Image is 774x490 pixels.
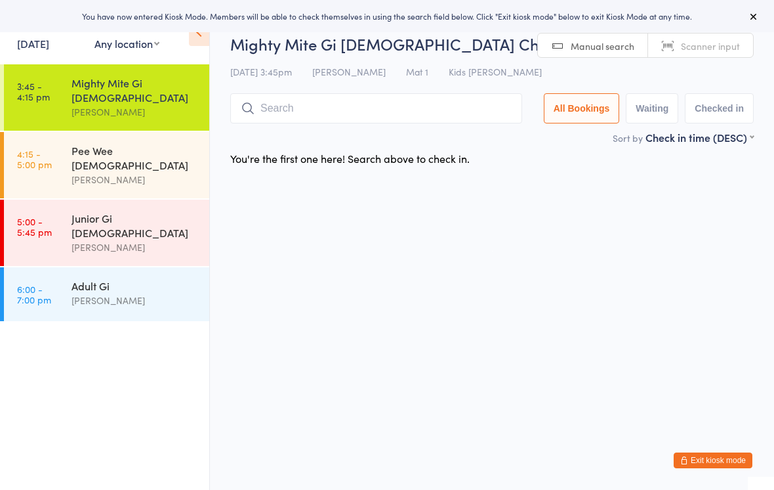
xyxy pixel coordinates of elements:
[626,93,678,123] button: Waiting
[312,65,386,78] span: [PERSON_NAME]
[71,240,198,255] div: [PERSON_NAME]
[230,93,522,123] input: Search
[613,131,643,145] label: Sort by
[21,11,753,22] div: You have now entered Kiosk Mode. Members will be able to check themselves in using the search fie...
[4,200,209,266] a: 5:00 -5:45 pmJunior Gi [DEMOGRAPHIC_DATA][PERSON_NAME]
[230,33,754,55] h2: Mighty Mite Gi [DEMOGRAPHIC_DATA] Check-in
[17,36,49,51] a: [DATE]
[17,148,52,169] time: 4:15 - 5:00 pm
[406,65,428,78] span: Mat 1
[4,64,209,131] a: 3:45 -4:15 pmMighty Mite Gi [DEMOGRAPHIC_DATA][PERSON_NAME]
[71,104,198,120] div: [PERSON_NAME]
[674,453,752,468] button: Exit kiosk mode
[71,211,198,240] div: Junior Gi [DEMOGRAPHIC_DATA]
[4,132,209,198] a: 4:15 -5:00 pmPee Wee [DEMOGRAPHIC_DATA][PERSON_NAME]
[71,172,198,187] div: [PERSON_NAME]
[17,284,51,305] time: 6:00 - 7:00 pm
[17,81,50,102] time: 3:45 - 4:15 pm
[94,36,159,51] div: Any location
[71,278,198,293] div: Adult Gi
[230,151,470,166] div: You're the first one here! Search above to check in.
[71,143,198,172] div: Pee Wee [DEMOGRAPHIC_DATA]
[449,65,542,78] span: Kids [PERSON_NAME]
[681,39,740,53] span: Scanner input
[645,130,754,145] div: Check in time (DESC)
[544,93,620,123] button: All Bookings
[4,267,209,321] a: 6:00 -7:00 pmAdult Gi[PERSON_NAME]
[71,293,198,308] div: [PERSON_NAME]
[230,65,292,78] span: [DATE] 3:45pm
[17,216,52,237] time: 5:00 - 5:45 pm
[571,39,634,53] span: Manual search
[71,76,198,104] div: Mighty Mite Gi [DEMOGRAPHIC_DATA]
[685,93,754,123] button: Checked in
